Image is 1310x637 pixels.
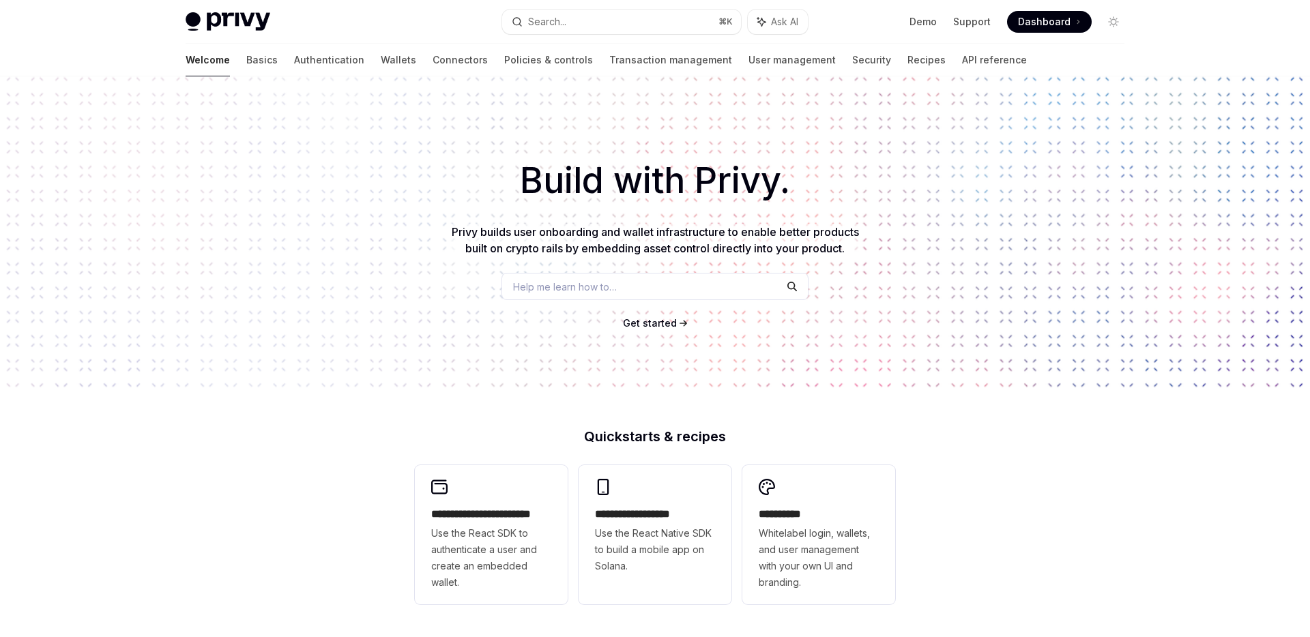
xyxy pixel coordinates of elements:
[623,316,677,330] a: Get started
[22,154,1288,207] h1: Build with Privy.
[452,225,859,255] span: Privy builds user onboarding and wallet infrastructure to enable better products built on crypto ...
[513,280,617,294] span: Help me learn how to…
[186,12,270,31] img: light logo
[1018,15,1071,29] span: Dashboard
[718,16,733,27] span: ⌘ K
[962,44,1027,76] a: API reference
[381,44,416,76] a: Wallets
[1103,11,1124,33] button: Toggle dark mode
[502,10,741,34] button: Search...⌘K
[504,44,593,76] a: Policies & controls
[852,44,891,76] a: Security
[623,317,677,329] span: Get started
[433,44,488,76] a: Connectors
[771,15,798,29] span: Ask AI
[294,44,364,76] a: Authentication
[528,14,566,30] div: Search...
[186,44,230,76] a: Welcome
[609,44,732,76] a: Transaction management
[1007,11,1092,33] a: Dashboard
[431,525,551,591] span: Use the React SDK to authenticate a user and create an embedded wallet.
[246,44,278,76] a: Basics
[953,15,991,29] a: Support
[748,10,808,34] button: Ask AI
[748,44,836,76] a: User management
[415,430,895,443] h2: Quickstarts & recipes
[909,15,937,29] a: Demo
[907,44,946,76] a: Recipes
[742,465,895,604] a: **** *****Whitelabel login, wallets, and user management with your own UI and branding.
[595,525,715,574] span: Use the React Native SDK to build a mobile app on Solana.
[759,525,879,591] span: Whitelabel login, wallets, and user management with your own UI and branding.
[579,465,731,604] a: **** **** **** ***Use the React Native SDK to build a mobile app on Solana.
